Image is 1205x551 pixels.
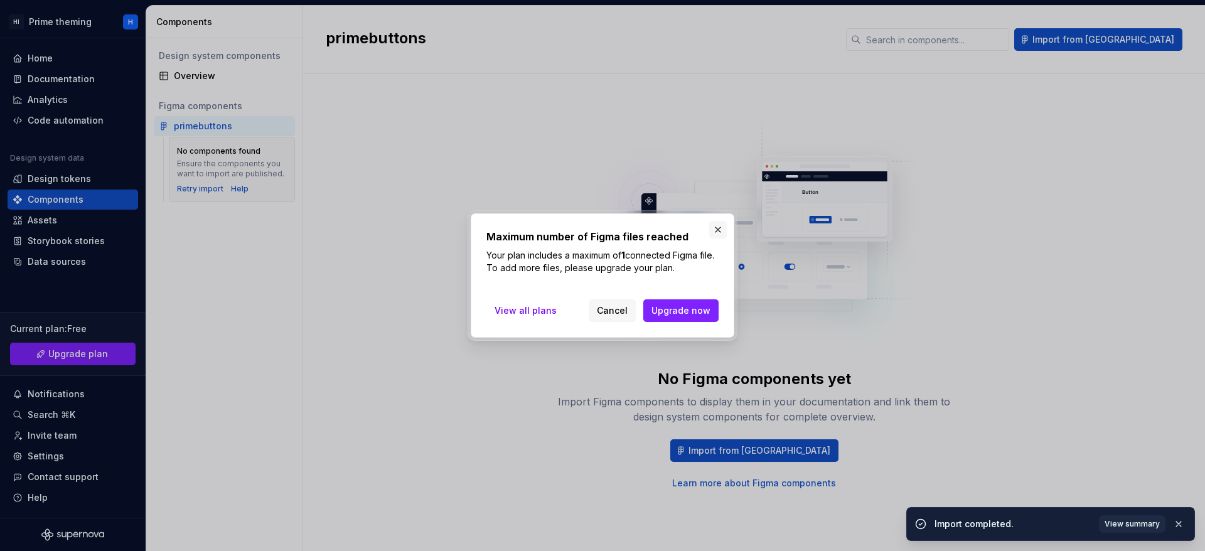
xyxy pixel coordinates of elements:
[1099,515,1165,533] button: View summary
[486,229,719,244] h2: Maximum number of Figma files reached
[935,518,1091,530] div: Import completed.
[651,304,710,317] span: Upgrade now
[589,299,636,322] button: Cancel
[486,299,565,322] a: View all plans
[643,299,719,322] button: Upgrade now
[597,304,628,317] span: Cancel
[486,249,719,274] p: Your plan includes a maximum of connected Figma file. To add more files, please upgrade your plan.
[495,304,557,317] span: View all plans
[621,250,625,260] b: 1
[1105,519,1160,529] span: View summary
